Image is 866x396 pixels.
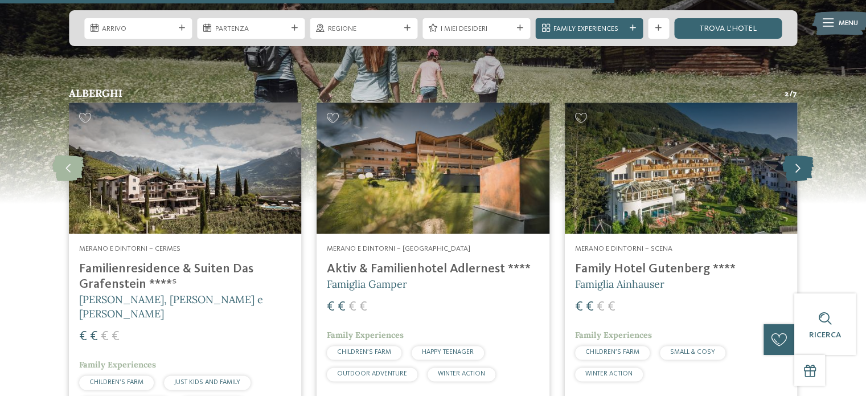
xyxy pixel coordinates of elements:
[89,379,143,386] span: CHILDREN’S FARM
[174,379,240,386] span: JUST KIDS AND FAMILY
[90,330,98,344] span: €
[69,103,301,234] img: Family hotel a Merano: varietà allo stato puro!
[586,300,594,314] span: €
[597,300,605,314] span: €
[338,300,346,314] span: €
[317,103,549,234] img: Aktiv & Familienhotel Adlernest ****
[327,262,539,277] h4: Aktiv & Familienhotel Adlernest ****
[215,24,287,34] span: Partenza
[327,277,407,291] span: Famiglia Gamper
[575,245,672,252] span: Merano e dintorni – Scena
[337,370,407,377] span: OUTDOOR ADVENTURE
[441,24,512,34] span: I miei desideri
[789,88,793,100] span: /
[69,87,122,100] span: Alberghi
[79,330,87,344] span: €
[327,330,404,340] span: Family Experiences
[674,18,782,39] a: trova l’hotel
[670,349,715,356] span: SMALL & COSY
[575,300,583,314] span: €
[79,245,180,252] span: Merano e dintorni – Cermes
[102,24,174,34] span: Arrivo
[438,370,485,377] span: WINTER ACTION
[809,331,841,339] span: Ricerca
[112,330,120,344] span: €
[553,24,625,34] span: Family Experiences
[101,330,109,344] span: €
[79,293,263,320] span: [PERSON_NAME], [PERSON_NAME] e [PERSON_NAME]
[793,88,797,100] span: 7
[575,330,652,340] span: Family Experiences
[348,300,356,314] span: €
[328,24,400,34] span: Regione
[327,245,470,252] span: Merano e dintorni – [GEOGRAPHIC_DATA]
[585,370,633,377] span: WINTER ACTION
[575,262,787,277] h4: Family Hotel Gutenberg ****
[565,103,797,234] img: Family Hotel Gutenberg ****
[585,349,639,356] span: CHILDREN’S FARM
[784,88,789,100] span: 2
[608,300,615,314] span: €
[337,349,391,356] span: CHILDREN’S FARM
[79,360,156,370] span: Family Experiences
[327,300,335,314] span: €
[359,300,367,314] span: €
[575,277,664,291] span: Famiglia Ainhauser
[79,262,291,292] h4: Familienresidence & Suiten Das Grafenstein ****ˢ
[422,349,474,356] span: HAPPY TEENAGER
